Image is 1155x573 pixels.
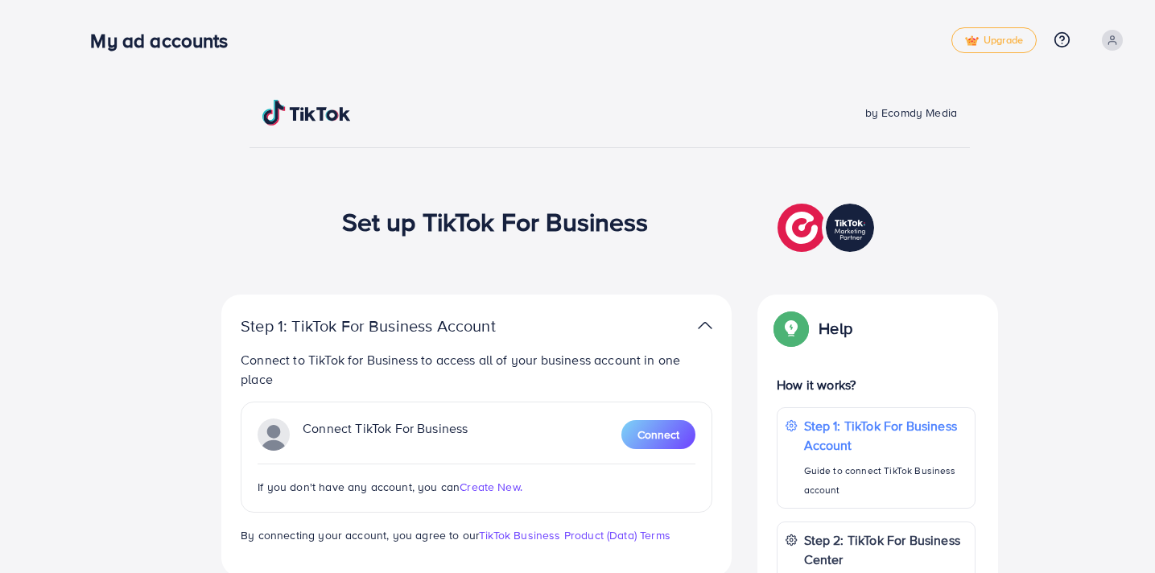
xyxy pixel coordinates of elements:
[637,427,679,443] span: Connect
[951,27,1037,53] a: tickUpgrade
[342,206,649,237] h1: Set up TikTok For Business
[241,316,547,336] p: Step 1: TikTok For Business Account
[258,418,290,451] img: TikTok partner
[777,375,976,394] p: How it works?
[804,461,967,500] p: Guide to connect TikTok Business account
[804,416,967,455] p: Step 1: TikTok For Business Account
[865,105,957,121] span: by Ecomdy Media
[460,479,522,495] span: Create New.
[965,35,1023,47] span: Upgrade
[819,319,852,338] p: Help
[479,527,670,543] a: TikTok Business Product (Data) Terms
[804,530,967,569] p: Step 2: TikTok For Business Center
[777,314,806,343] img: Popup guide
[778,200,878,256] img: TikTok partner
[258,479,460,495] span: If you don't have any account, you can
[262,100,351,126] img: TikTok
[303,418,468,451] p: Connect TikTok For Business
[965,35,979,47] img: tick
[241,350,712,389] p: Connect to TikTok for Business to access all of your business account in one place
[90,29,241,52] h3: My ad accounts
[698,314,712,337] img: TikTok partner
[621,420,695,449] button: Connect
[241,526,712,545] p: By connecting your account, you agree to our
